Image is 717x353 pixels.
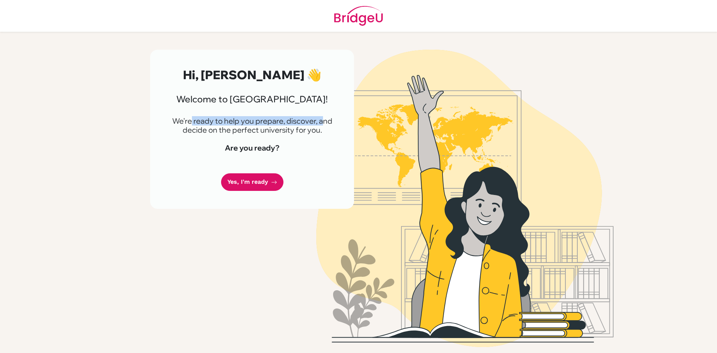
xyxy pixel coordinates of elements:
[252,50,678,347] img: Welcome to Bridge U
[168,94,336,105] h3: Welcome to [GEOGRAPHIC_DATA]!
[168,143,336,152] h4: Are you ready?
[221,173,283,191] a: Yes, I'm ready
[168,68,336,82] h2: Hi, [PERSON_NAME] 👋
[168,117,336,134] p: We're ready to help you prepare, discover, and decide on the perfect university for you.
